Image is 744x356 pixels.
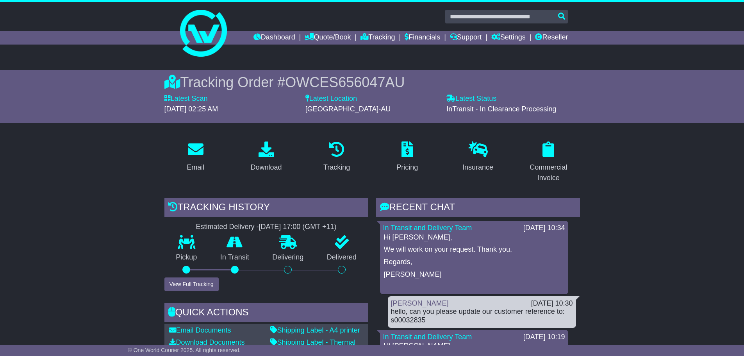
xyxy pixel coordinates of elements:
[164,74,580,91] div: Tracking Order #
[405,31,440,45] a: Financials
[305,95,357,103] label: Latest Location
[164,253,209,262] p: Pickup
[360,31,395,45] a: Tracking
[318,139,355,175] a: Tracking
[391,139,423,175] a: Pricing
[491,31,526,45] a: Settings
[384,245,564,254] p: We will work on your request. Thank you.
[446,105,556,113] span: InTransit - In Clearance Processing
[187,162,204,173] div: Email
[164,198,368,219] div: Tracking history
[522,162,575,183] div: Commercial Invoice
[535,31,568,45] a: Reseller
[182,139,209,175] a: Email
[396,162,418,173] div: Pricing
[209,253,261,262] p: In Transit
[305,31,351,45] a: Quote/Book
[384,258,564,267] p: Regards,
[259,223,337,231] div: [DATE] 17:00 (GMT +11)
[315,253,368,262] p: Delivered
[164,303,368,324] div: Quick Actions
[384,342,564,351] p: Hi [PERSON_NAME],
[285,74,405,90] span: OWCES656047AU
[164,223,368,231] div: Estimated Delivery -
[270,338,356,355] a: Shipping Label - Thermal printer
[253,31,295,45] a: Dashboard
[383,333,472,341] a: In Transit and Delivery Team
[270,326,360,334] a: Shipping Label - A4 printer
[169,326,231,334] a: Email Documents
[245,139,287,175] a: Download
[169,338,245,346] a: Download Documents
[531,299,573,308] div: [DATE] 10:30
[457,139,498,175] a: Insurance
[323,162,350,173] div: Tracking
[164,95,208,103] label: Latest Scan
[261,253,316,262] p: Delivering
[446,95,496,103] label: Latest Status
[391,299,449,307] a: [PERSON_NAME]
[384,270,564,279] p: [PERSON_NAME]
[164,277,219,291] button: View Full Tracking
[523,224,565,233] div: [DATE] 10:34
[450,31,482,45] a: Support
[517,139,580,186] a: Commercial Invoice
[128,347,241,353] span: © One World Courier 2025. All rights reserved.
[383,224,472,232] a: In Transit and Delivery Team
[305,105,391,113] span: [GEOGRAPHIC_DATA]-AU
[376,198,580,219] div: RECENT CHAT
[391,308,573,324] div: hello, can you please update our customer reference to: s00032835
[384,233,564,242] p: Hi [PERSON_NAME],
[462,162,493,173] div: Insurance
[164,105,218,113] span: [DATE] 02:25 AM
[523,333,565,342] div: [DATE] 10:19
[250,162,282,173] div: Download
